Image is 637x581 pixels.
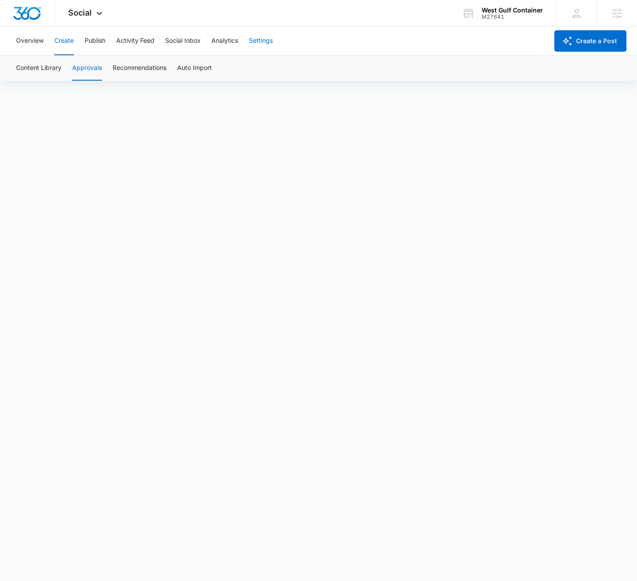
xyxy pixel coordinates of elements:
[177,56,212,81] button: Auto Import
[249,27,273,55] button: Settings
[116,27,154,55] button: Activity Feed
[85,27,105,55] button: Publish
[482,7,543,14] div: account name
[72,56,102,81] button: Approvals
[68,8,92,17] span: Social
[54,27,74,55] button: Create
[113,56,166,81] button: Recommendations
[211,27,238,55] button: Analytics
[16,56,61,81] button: Content Library
[554,30,626,52] button: Create a Post
[482,14,543,20] div: account id
[16,27,44,55] button: Overview
[165,27,201,55] button: Social Inbox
